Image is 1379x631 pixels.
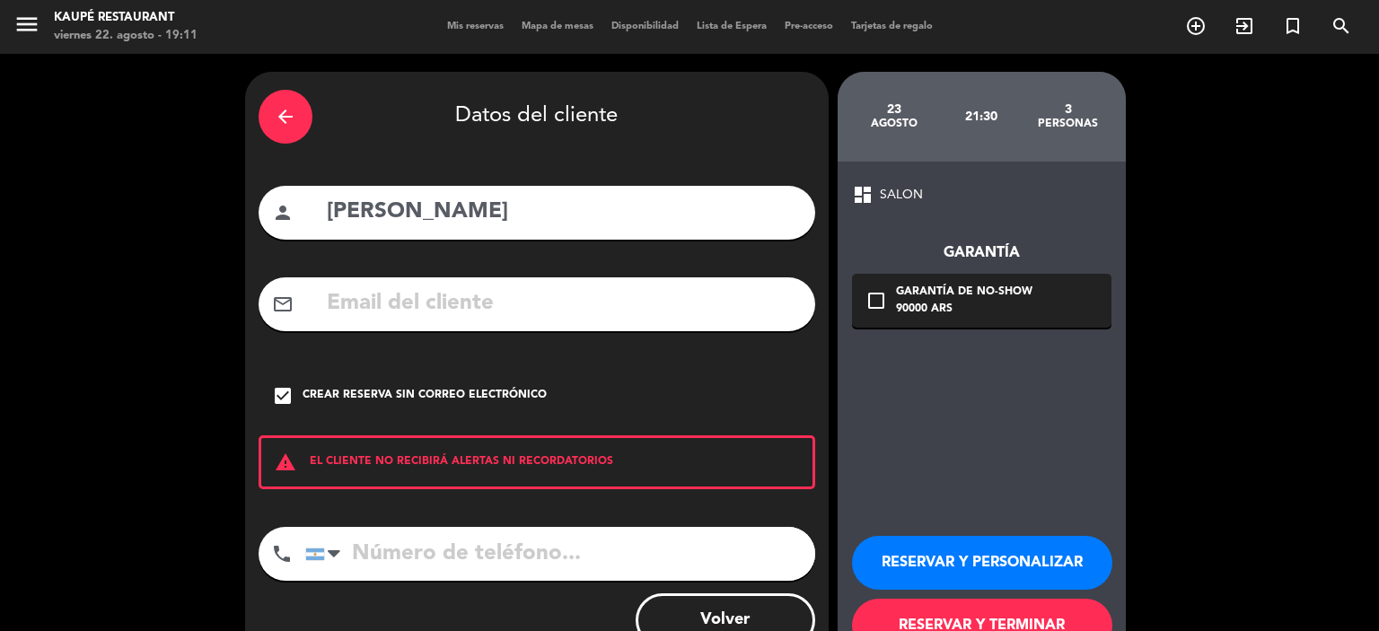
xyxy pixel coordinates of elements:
[776,22,842,31] span: Pre-acceso
[937,85,1024,148] div: 21:30
[325,285,802,322] input: Email del cliente
[851,102,938,117] div: 23
[852,184,874,206] span: dashboard
[896,301,1032,319] div: 90000 ARS
[602,22,688,31] span: Disponibilidad
[259,85,815,148] div: Datos del cliente
[438,22,513,31] span: Mis reservas
[513,22,602,31] span: Mapa de mesas
[880,185,923,206] span: SALON
[842,22,942,31] span: Tarjetas de regalo
[896,284,1032,302] div: Garantía de no-show
[306,528,347,580] div: Argentina: +54
[303,387,547,405] div: Crear reserva sin correo electrónico
[272,385,294,407] i: check_box
[852,536,1112,590] button: RESERVAR Y PERSONALIZAR
[13,11,40,44] button: menu
[1331,15,1352,37] i: search
[305,527,815,581] input: Número de teléfono...
[1024,102,1111,117] div: 3
[688,22,776,31] span: Lista de Espera
[851,117,938,131] div: agosto
[852,241,1111,265] div: Garantía
[272,294,294,315] i: mail_outline
[1024,117,1111,131] div: personas
[259,435,815,489] div: EL CLIENTE NO RECIBIRÁ ALERTAS NI RECORDATORIOS
[325,194,802,231] input: Nombre del cliente
[865,290,887,311] i: check_box_outline_blank
[13,11,40,38] i: menu
[54,9,198,27] div: Kaupé Restaurant
[1282,15,1304,37] i: turned_in_not
[1234,15,1255,37] i: exit_to_app
[275,106,296,127] i: arrow_back
[261,451,310,473] i: warning
[271,543,293,565] i: phone
[1185,15,1207,37] i: add_circle_outline
[54,27,198,45] div: viernes 22. agosto - 19:11
[272,202,294,223] i: person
